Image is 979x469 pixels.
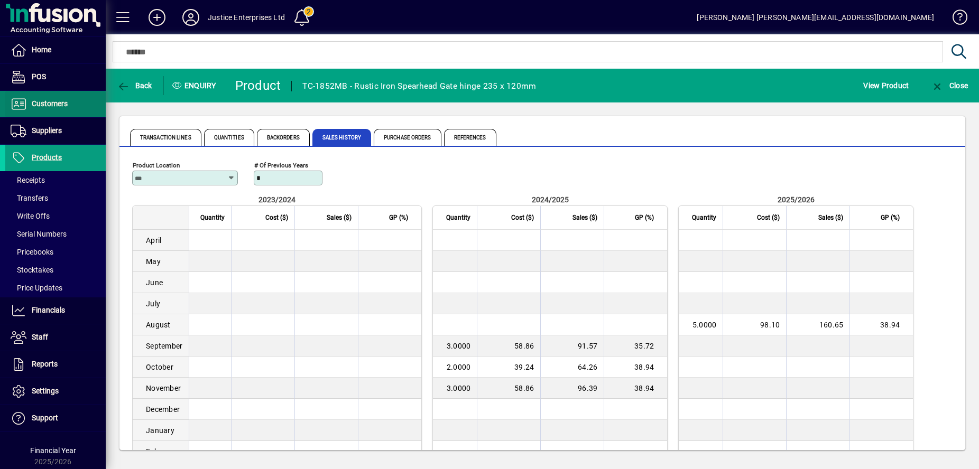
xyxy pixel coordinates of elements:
[447,384,471,392] span: 3.0000
[757,212,780,223] span: Cost ($)
[32,414,58,422] span: Support
[880,321,900,329] span: 38.94
[514,342,534,350] span: 58.86
[5,351,106,378] a: Reports
[258,195,295,204] span: 2023/2024
[133,230,189,251] td: April
[11,212,50,220] span: Write Offs
[235,77,281,94] div: Product
[32,126,62,135] span: Suppliers
[5,378,106,405] a: Settings
[312,129,371,146] span: Sales History
[578,342,597,350] span: 91.57
[133,335,189,357] td: September
[133,399,189,420] td: December
[692,321,717,329] span: 5.0000
[30,446,76,455] span: Financial Year
[208,9,285,26] div: Justice Enterprises Ltd
[130,129,201,146] span: Transaction Lines
[881,212,900,223] span: GP (%)
[133,314,189,335] td: August
[635,212,654,223] span: GP (%)
[945,2,966,36] a: Knowledge Base
[302,78,536,95] div: TC-1852MB - Rustic Iron Spearhead Gate hinge 235 x 120mm
[5,207,106,225] a: Write Offs
[5,324,106,351] a: Staff
[11,230,67,238] span: Serial Numbers
[447,363,471,371] span: 2.0000
[32,72,46,81] span: POS
[446,212,470,223] span: Quantity
[11,266,53,274] span: Stocktakes
[5,189,106,207] a: Transfers
[5,279,106,297] a: Price Updates
[327,212,352,223] span: Sales ($)
[204,129,254,146] span: Quantities
[5,171,106,189] a: Receipts
[760,321,780,329] span: 98.10
[692,212,716,223] span: Quantity
[389,212,408,223] span: GP (%)
[931,81,968,90] span: Close
[133,420,189,441] td: January
[5,243,106,261] a: Pricebooks
[5,118,106,144] a: Suppliers
[5,225,106,243] a: Serial Numbers
[106,76,164,95] app-page-header-button: Back
[254,162,308,169] mat-label: # of previous years
[133,441,189,462] td: February
[578,363,597,371] span: 64.26
[511,212,534,223] span: Cost ($)
[444,129,496,146] span: References
[133,272,189,293] td: June
[133,378,189,399] td: November
[11,248,53,256] span: Pricebooks
[634,363,654,371] span: 38.94
[697,9,934,26] div: [PERSON_NAME] [PERSON_NAME][EMAIL_ADDRESS][DOMAIN_NAME]
[32,333,48,341] span: Staff
[634,384,654,392] span: 38.94
[5,261,106,279] a: Stocktakes
[514,384,534,392] span: 58.86
[265,212,288,223] span: Cost ($)
[32,306,65,314] span: Financials
[117,81,152,90] span: Back
[164,77,227,94] div: Enquiry
[5,64,106,90] a: POS
[532,195,569,204] span: 2024/2025
[374,129,441,146] span: Purchase Orders
[257,129,310,146] span: Backorders
[133,293,189,314] td: July
[5,91,106,117] a: Customers
[634,342,654,350] span: 35.72
[32,45,51,54] span: Home
[5,37,106,63] a: Home
[140,8,174,27] button: Add
[863,77,909,94] span: View Product
[174,8,208,27] button: Profile
[114,76,155,95] button: Back
[11,284,62,292] span: Price Updates
[133,357,189,378] td: October
[5,297,106,324] a: Financials
[32,387,59,395] span: Settings
[572,212,597,223] span: Sales ($)
[11,194,48,202] span: Transfers
[11,176,45,184] span: Receipts
[200,212,225,223] span: Quantity
[920,76,979,95] app-page-header-button: Close enquiry
[32,99,68,108] span: Customers
[514,363,534,371] span: 39.24
[861,76,911,95] button: View Product
[133,251,189,272] td: May
[133,162,180,169] mat-label: Product Location
[32,360,58,368] span: Reports
[928,76,971,95] button: Close
[5,405,106,432] a: Support
[818,212,843,223] span: Sales ($)
[578,384,597,392] span: 96.39
[778,195,815,204] span: 2025/2026
[819,321,844,329] span: 160.65
[447,342,471,350] span: 3.0000
[32,153,62,162] span: Products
